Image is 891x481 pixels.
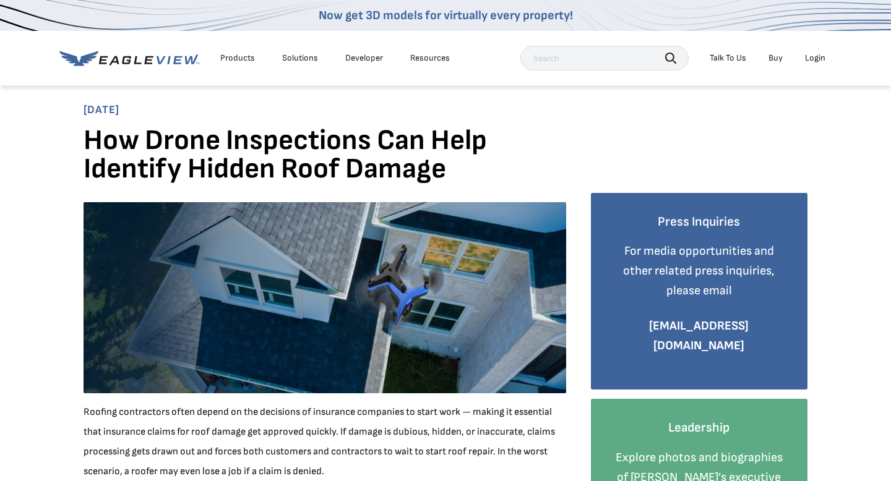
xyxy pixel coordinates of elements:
[768,53,783,64] a: Buy
[220,53,255,64] div: Products
[520,46,689,70] input: Search
[710,53,746,64] div: Talk To Us
[410,53,450,64] div: Resources
[84,103,807,117] span: [DATE]
[282,53,318,64] div: Solutions
[319,8,573,23] a: Now get 3D models for virtually every property!
[84,202,566,394] img: Drone-Based Roof Claims
[649,318,749,353] a: [EMAIL_ADDRESS][DOMAIN_NAME]
[609,417,789,438] h4: Leadership
[84,127,566,193] h1: How Drone Inspections Can Help Identify Hidden Roof Damage
[609,211,789,232] h4: Press Inquiries
[609,241,789,300] p: For media opportunities and other related press inquiries, please email
[345,53,383,64] a: Developer
[805,53,825,64] div: Login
